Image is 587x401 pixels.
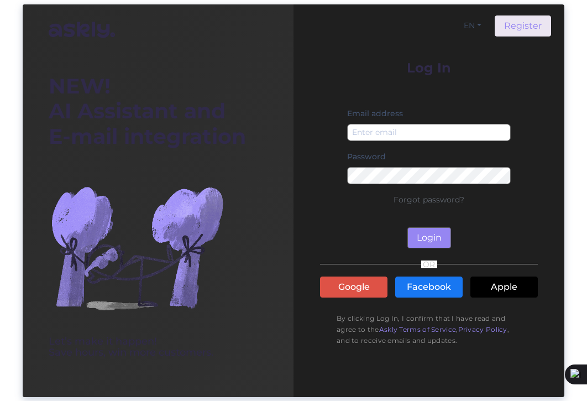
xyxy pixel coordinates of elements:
button: Login [407,227,451,248]
a: Apple [470,277,538,298]
div: AI Assistant and E-mail integration [49,74,246,149]
button: EN [459,18,486,34]
a: Google [320,277,387,298]
b: NEW! [49,73,111,99]
img: bg-askly [49,159,226,336]
label: Email address [347,108,403,119]
div: Let’s make it happen! Save hours, win more customers. [49,336,246,358]
label: Password [347,151,386,163]
a: Register [495,15,551,37]
img: Askly [49,17,115,43]
a: Forgot password? [394,195,464,205]
a: Askly Terms of Service [379,325,457,334]
a: Facebook [395,277,463,298]
input: Enter email [347,124,511,141]
p: Log In [320,61,538,75]
span: OR [421,261,437,268]
p: By clicking Log In, I confirm that I have read and agree to the , , and to receive emails and upd... [320,308,538,352]
a: Privacy Policy [458,325,507,334]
